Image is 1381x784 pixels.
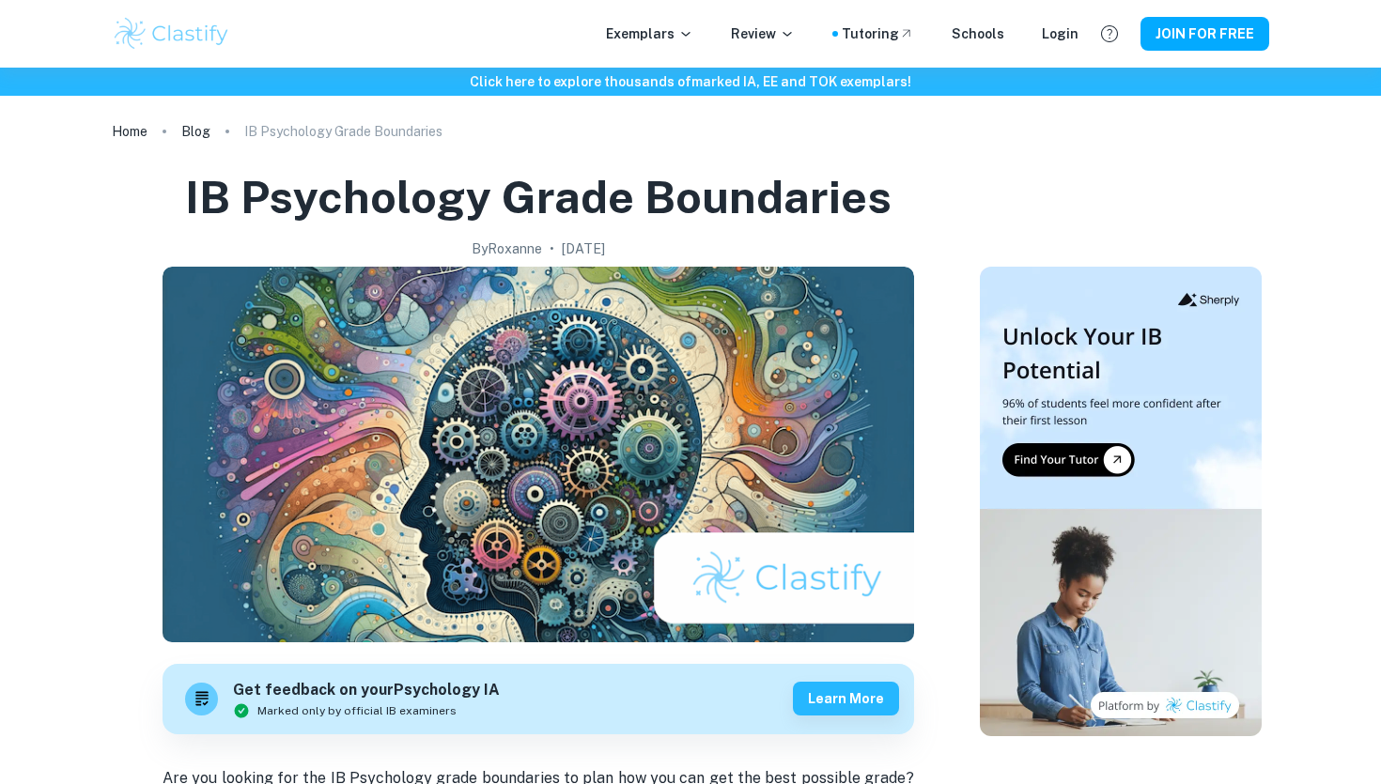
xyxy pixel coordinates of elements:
h6: Get feedback on your Psychology IA [233,679,500,702]
a: Home [112,118,147,145]
p: IB Psychology Grade Boundaries [244,121,442,142]
p: Exemplars [606,23,693,44]
h6: Click here to explore thousands of marked IA, EE and TOK exemplars ! [4,71,1377,92]
h1: IB Psychology Grade Boundaries [185,167,892,227]
button: Help and Feedback [1094,18,1125,50]
button: Learn more [793,682,899,715]
img: IB Psychology Grade Boundaries cover image [163,267,914,642]
button: JOIN FOR FREE [1140,17,1269,51]
a: Login [1042,23,1078,44]
span: Marked only by official IB examiners [257,702,457,719]
a: Get feedback on yourPsychology IAMarked only by official IB examinersLearn more [163,664,914,734]
h2: [DATE] [562,238,605,259]
p: Review [731,23,795,44]
h2: By Roxanne [472,238,542,259]
img: Clastify logo [112,15,231,53]
p: • [550,238,554,259]
a: Tutoring [842,23,914,44]
img: Thumbnail [980,267,1262,736]
a: Blog [181,118,210,145]
a: Schools [952,23,1004,44]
